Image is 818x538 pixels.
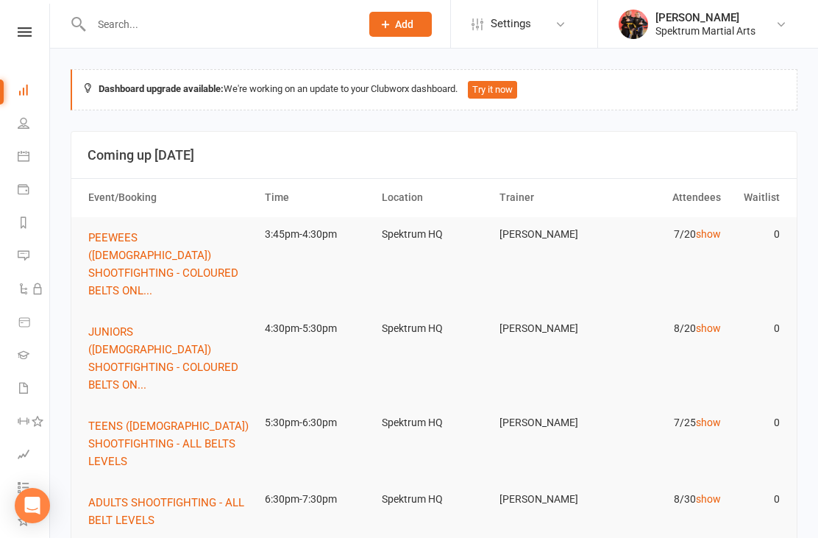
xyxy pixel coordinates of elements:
[258,406,376,440] td: 5:30pm-6:30pm
[258,179,376,216] th: Time
[18,108,51,141] a: People
[655,24,755,38] div: Spektrum Martial Arts
[18,141,51,174] a: Calendar
[88,496,244,527] span: ADULTS SHOOTFIGHTING - ALL BELT LEVELS
[18,174,51,208] a: Payments
[375,406,493,440] td: Spektrum HQ
[493,217,611,252] td: [PERSON_NAME]
[610,406,728,440] td: 7/25
[696,417,721,428] a: show
[99,83,224,94] strong: Dashboard upgrade available:
[468,81,517,99] button: Try it now
[728,179,786,216] th: Waitlist
[88,231,238,297] span: PEEWEES ([DEMOGRAPHIC_DATA]) SHOOTFIGHTING - COLOURED BELTS ONL...
[493,311,611,346] td: [PERSON_NAME]
[18,75,51,108] a: Dashboard
[491,7,531,40] span: Settings
[88,229,252,300] button: PEEWEES ([DEMOGRAPHIC_DATA]) SHOOTFIGHTING - COLOURED BELTS ONL...
[88,148,780,163] h3: Coming up [DATE]
[375,179,493,216] th: Location
[696,493,721,505] a: show
[258,311,376,346] td: 4:30pm-5:30pm
[728,482,786,517] td: 0
[18,208,51,241] a: Reports
[369,12,432,37] button: Add
[87,14,350,35] input: Search...
[728,311,786,346] td: 0
[375,217,493,252] td: Spektrum HQ
[655,11,755,24] div: [PERSON_NAME]
[258,217,376,252] td: 3:45pm-4:30pm
[375,482,493,517] td: Spektrum HQ
[88,420,249,468] span: TEENS ([DEMOGRAPHIC_DATA]) SHOOTFIGHTING - ALL BELTS LEVELS
[18,307,51,340] a: Product Sales
[71,69,797,110] div: We're working on an update to your Clubworx dashboard.
[610,482,728,517] td: 8/30
[88,323,252,394] button: JUNIORS ([DEMOGRAPHIC_DATA]) SHOOTFIGHTING - COLOURED BELTS ON...
[696,322,721,334] a: show
[696,228,721,240] a: show
[258,482,376,517] td: 6:30pm-7:30pm
[395,18,413,30] span: Add
[493,179,611,216] th: Trainer
[610,311,728,346] td: 8/20
[728,217,786,252] td: 0
[493,482,611,517] td: [PERSON_NAME]
[728,406,786,440] td: 0
[88,494,252,529] button: ADULTS SHOOTFIGHTING - ALL BELT LEVELS
[493,406,611,440] td: [PERSON_NAME]
[88,417,252,470] button: TEENS ([DEMOGRAPHIC_DATA]) SHOOTFIGHTING - ALL BELTS LEVELS
[610,179,728,216] th: Attendees
[610,217,728,252] td: 7/20
[15,488,50,523] div: Open Intercom Messenger
[18,439,51,472] a: Assessments
[88,325,238,392] span: JUNIORS ([DEMOGRAPHIC_DATA]) SHOOTFIGHTING - COLOURED BELTS ON...
[619,10,648,39] img: thumb_image1518040501.png
[82,179,258,216] th: Event/Booking
[375,311,493,346] td: Spektrum HQ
